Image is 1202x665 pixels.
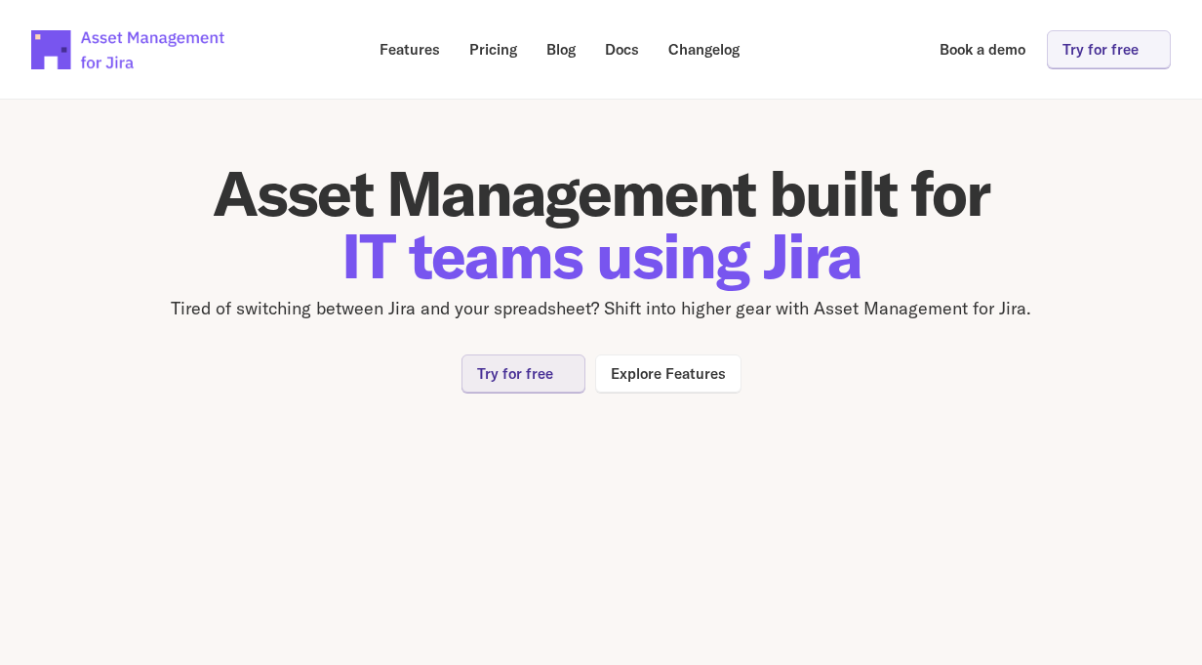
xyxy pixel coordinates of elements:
a: Try for free [461,354,585,393]
a: Changelog [655,30,753,68]
p: Changelog [668,42,740,57]
p: Tired of switching between Jira and your spreadsheet? Shift into higher gear with Asset Managemen... [62,295,1140,323]
span: IT teams using Jira [341,216,861,295]
p: Docs [605,42,639,57]
a: Explore Features [595,354,741,393]
p: Explore Features [611,366,726,381]
p: Features [380,42,440,57]
p: Try for free [1062,42,1139,57]
p: Pricing [469,42,517,57]
a: Try for free [1047,30,1171,68]
p: Try for free [477,366,553,381]
a: Features [366,30,454,68]
a: Blog [533,30,589,68]
p: Blog [546,42,576,57]
a: Pricing [456,30,531,68]
a: Book a demo [926,30,1039,68]
h1: Asset Management built for [62,162,1140,287]
a: Docs [591,30,653,68]
p: Book a demo [940,42,1025,57]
